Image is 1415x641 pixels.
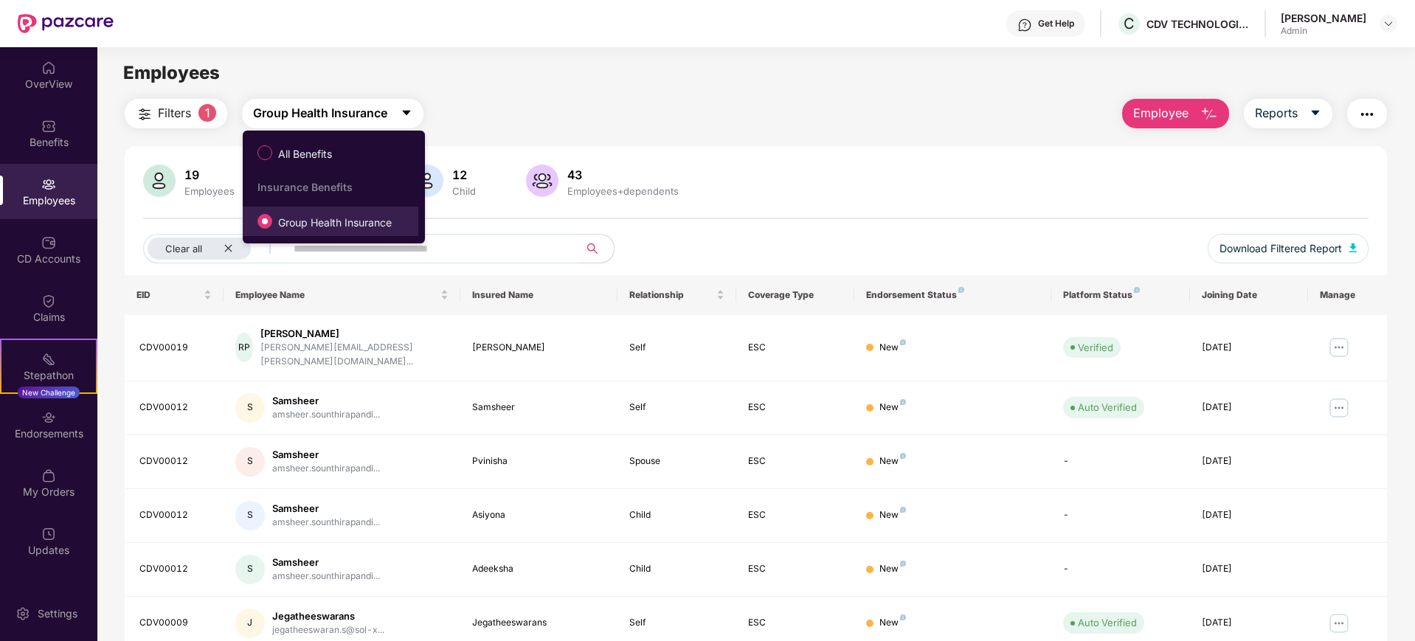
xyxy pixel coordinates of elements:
[41,527,56,541] img: svg+xml;base64,PHN2ZyBpZD0iVXBkYXRlZCIgeG1sbnM9Imh0dHA6Ly93d3cudzMub3JnLzIwMDAvc3ZnIiB3aWR0aD0iMj...
[139,562,212,576] div: CDV00012
[1017,18,1032,32] img: svg+xml;base64,PHN2ZyBpZD0iSGVscC0zMngzMiIgeG1sbnM9Imh0dHA6Ly93d3cudzMub3JnLzIwMDAvc3ZnIiB3aWR0aD...
[272,609,384,623] div: Jegatheeswarans
[181,185,238,197] div: Employees
[41,177,56,192] img: svg+xml;base64,PHN2ZyBpZD0iRW1wbG95ZWVzIiB4bWxucz0iaHR0cDovL3d3dy53My5vcmcvMjAwMC9zdmciIHdpZHRoPS...
[18,387,80,398] div: New Challenge
[272,146,338,162] span: All Benefits
[41,410,56,425] img: svg+xml;base64,PHN2ZyBpZD0iRW5kb3JzZW1lbnRzIiB4bWxucz0iaHR0cDovL3d3dy53My5vcmcvMjAwMC9zdmciIHdpZH...
[224,243,233,253] span: close
[1383,18,1394,30] img: svg+xml;base64,PHN2ZyBpZD0iRHJvcGRvd24tMzJ4MzIiIHhtbG5zPSJodHRwOi8vd3d3LnczLm9yZy8yMDAwL3N2ZyIgd2...
[136,105,153,123] img: svg+xml;base64,PHN2ZyB4bWxucz0iaHR0cDovL3d3dy53My5vcmcvMjAwMC9zdmciIHdpZHRoPSIyNCIgaGVpZ2h0PSIyNC...
[1202,508,1296,522] div: [DATE]
[748,341,843,355] div: ESC
[143,234,291,263] button: Clear allclose
[1051,435,1189,489] td: -
[629,341,724,355] div: Self
[143,164,176,197] img: svg+xml;base64,PHN2ZyB4bWxucz0iaHR0cDovL3d3dy53My5vcmcvMjAwMC9zdmciIHhtbG5zOnhsaW5rPSJodHRwOi8vd3...
[242,99,423,128] button: Group Health Insurancecaret-down
[1327,611,1351,635] img: manageButton
[139,508,212,522] div: CDV00012
[41,352,56,367] img: svg+xml;base64,PHN2ZyB4bWxucz0iaHR0cDovL3d3dy53My5vcmcvMjAwMC9zdmciIHdpZHRoPSIyMSIgaGVpZ2h0PSIyMC...
[900,507,906,513] img: svg+xml;base64,PHN2ZyB4bWxucz0iaHR0cDovL3d3dy53My5vcmcvMjAwMC9zdmciIHdpZHRoPSI4IiBoZWlnaHQ9IjgiIH...
[900,561,906,566] img: svg+xml;base64,PHN2ZyB4bWxucz0iaHR0cDovL3d3dy53My5vcmcvMjAwMC9zdmciIHdpZHRoPSI4IiBoZWlnaHQ9IjgiIH...
[748,616,843,630] div: ESC
[1190,275,1308,315] th: Joining Date
[235,555,265,584] div: S
[272,569,380,583] div: amsheer.sounthirapandi...
[1146,17,1250,31] div: CDV TECHNOLOGIES PRIVATE LIMITED
[272,516,380,530] div: amsheer.sounthirapandi...
[272,408,380,422] div: amsheer.sounthirapandi...
[449,167,479,182] div: 12
[272,448,380,462] div: Samsheer
[1202,562,1296,576] div: [DATE]
[1122,99,1229,128] button: Employee
[139,401,212,415] div: CDV00012
[165,243,202,254] span: Clear all
[1202,341,1296,355] div: [DATE]
[272,623,384,637] div: jegatheeswaran.s@sol-x...
[879,562,906,576] div: New
[1327,396,1351,420] img: manageButton
[272,394,380,408] div: Samsheer
[900,339,906,345] img: svg+xml;base64,PHN2ZyB4bWxucz0iaHR0cDovL3d3dy53My5vcmcvMjAwMC9zdmciIHdpZHRoPSI4IiBoZWlnaHQ9IjgiIH...
[1038,18,1074,30] div: Get Help
[1051,489,1189,543] td: -
[15,606,30,621] img: svg+xml;base64,PHN2ZyBpZD0iU2V0dGluZy0yMHgyMCIgeG1sbnM9Imh0dHA6Ly93d3cudzMub3JnLzIwMDAvc3ZnIiB3aW...
[900,399,906,405] img: svg+xml;base64,PHN2ZyB4bWxucz0iaHR0cDovL3d3dy53My5vcmcvMjAwMC9zdmciIHdpZHRoPSI4IiBoZWlnaHQ9IjgiIH...
[879,454,906,468] div: New
[139,616,212,630] div: CDV00009
[235,393,265,423] div: S
[1244,99,1332,128] button: Reportscaret-down
[1310,107,1321,120] span: caret-down
[879,616,906,630] div: New
[472,454,606,468] div: Pvinisha
[33,606,82,621] div: Settings
[253,104,387,122] span: Group Health Insurance
[1349,243,1357,252] img: svg+xml;base64,PHN2ZyB4bWxucz0iaHR0cDovL3d3dy53My5vcmcvMjAwMC9zdmciIHhtbG5zOnhsaW5rPSJodHRwOi8vd3...
[1063,289,1177,301] div: Platform Status
[472,401,606,415] div: Samsheer
[879,341,906,355] div: New
[736,275,854,315] th: Coverage Type
[181,167,238,182] div: 19
[1202,616,1296,630] div: [DATE]
[272,555,380,569] div: Samsheer
[1134,287,1140,293] img: svg+xml;base64,PHN2ZyB4bWxucz0iaHR0cDovL3d3dy53My5vcmcvMjAwMC9zdmciIHdpZHRoPSI4IiBoZWlnaHQ9IjgiIH...
[257,181,418,193] div: Insurance Benefits
[526,164,558,197] img: svg+xml;base64,PHN2ZyB4bWxucz0iaHR0cDovL3d3dy53My5vcmcvMjAwMC9zdmciIHhtbG5zOnhsaW5rPSJodHRwOi8vd3...
[1051,543,1189,597] td: -
[1202,454,1296,468] div: [DATE]
[748,562,843,576] div: ESC
[411,164,443,197] img: svg+xml;base64,PHN2ZyB4bWxucz0iaHR0cDovL3d3dy53My5vcmcvMjAwMC9zdmciIHhtbG5zOnhsaW5rPSJodHRwOi8vd3...
[564,167,682,182] div: 43
[158,104,191,122] span: Filters
[1124,15,1135,32] span: C
[272,215,398,231] span: Group Health Insurance
[748,508,843,522] div: ESC
[629,562,724,576] div: Child
[1078,400,1137,415] div: Auto Verified
[449,185,479,197] div: Child
[41,294,56,308] img: svg+xml;base64,PHN2ZyBpZD0iQ2xhaW0iIHhtbG5zPSJodHRwOi8vd3d3LnczLm9yZy8yMDAwL3N2ZyIgd2lkdGg9IjIwIi...
[472,562,606,576] div: Adeeksha
[139,341,212,355] div: CDV00019
[260,327,448,341] div: [PERSON_NAME]
[629,508,724,522] div: Child
[1208,234,1369,263] button: Download Filtered Report
[629,616,724,630] div: Self
[272,462,380,476] div: amsheer.sounthirapandi...
[272,502,380,516] div: Samsheer
[472,341,606,355] div: [PERSON_NAME]
[748,401,843,415] div: ESC
[1078,615,1137,630] div: Auto Verified
[235,501,265,530] div: S
[41,235,56,250] img: svg+xml;base64,PHN2ZyBpZD0iQ0RfQWNjb3VudHMiIGRhdGEtbmFtZT0iQ0QgQWNjb3VudHMiIHhtbG5zPSJodHRwOi8vd3...
[401,107,412,120] span: caret-down
[1200,105,1218,123] img: svg+xml;base64,PHN2ZyB4bWxucz0iaHR0cDovL3d3dy53My5vcmcvMjAwMC9zdmciIHhtbG5zOnhsaW5rPSJodHRwOi8vd3...
[260,341,448,369] div: [PERSON_NAME][EMAIL_ADDRESS][PERSON_NAME][DOMAIN_NAME]...
[1078,340,1113,355] div: Verified
[1327,336,1351,359] img: manageButton
[1,368,96,383] div: Stepathon
[1281,11,1366,25] div: [PERSON_NAME]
